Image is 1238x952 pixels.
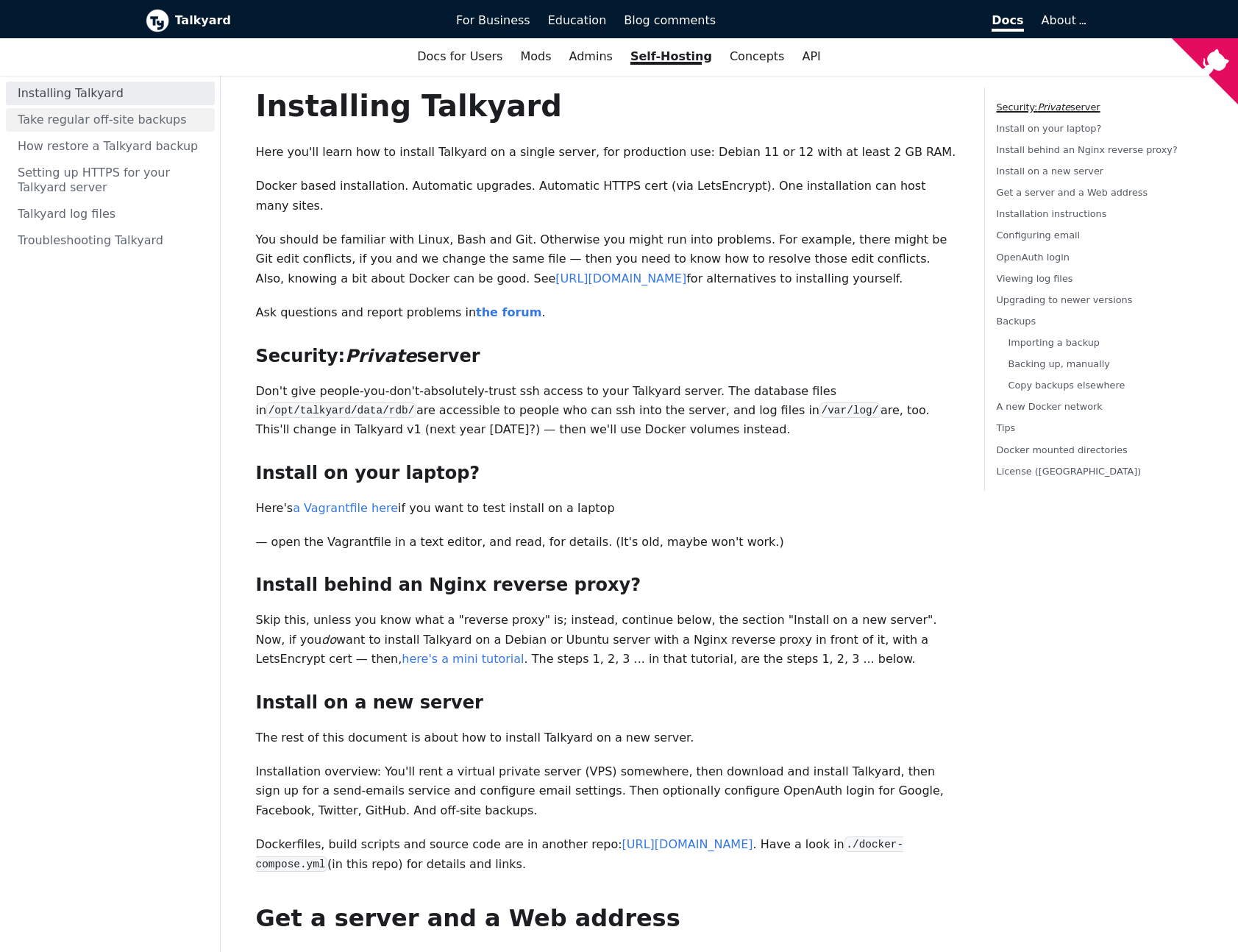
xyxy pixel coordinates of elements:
a: API [793,44,829,69]
p: Don't give people-you-don't-absolutely-trust ssh access to your Talkyard server. The database fil... [256,382,961,440]
a: Installing Talkyard [6,82,215,105]
em: Private [345,346,416,366]
code: ./docker-compose.yml [256,836,904,872]
p: — open the Vagrantfile in a text editor, and read, for details. (It's old, maybe won't work.) [256,533,961,552]
a: Viewing log files [997,273,1073,284]
h3: Install behind an Nginx reverse proxy? [256,574,961,596]
a: How restore a Talkyard backup [6,135,215,158]
a: Security:Privateserver [997,102,1100,113]
a: For Business [447,8,539,33]
a: Education [539,8,616,33]
a: About [1042,13,1084,27]
a: Talkyard logoTalkyard [146,9,436,32]
p: The rest of this document is about how to install Talkyard on a new server. [256,728,961,747]
a: Upgrading to newer versions [997,294,1133,305]
a: Blog comments [615,8,725,33]
h1: Installing Talkyard [256,88,961,124]
a: Backups [997,316,1036,327]
a: Docker mounted directories [997,444,1128,455]
code: /opt/talkyard/data/rdb/ [266,402,416,418]
a: [URL][DOMAIN_NAME] [622,837,753,851]
a: Talkyard log files [6,202,215,226]
a: [URL][DOMAIN_NAME] [555,271,686,285]
a: Get a server and a Web address [997,187,1148,198]
p: Here's if you want to test install on a laptop [256,499,961,518]
b: Talkyard [175,11,436,30]
h3: Install on your laptop? [256,462,961,484]
code: /var/log/ [819,402,881,418]
h3: Install on a new server [256,692,961,714]
a: Take regular off-site backups [6,108,215,132]
a: a Vagrantfile here [293,501,398,515]
a: Admins [561,44,622,69]
p: Ask questions and report problems in . [256,303,961,322]
a: Tips [997,423,1016,434]
span: For Business [456,13,530,27]
a: Docs [725,8,1033,33]
span: Blog comments [624,13,716,27]
p: Dockerfiles, build scripts and source code are in another repo: . Have a look in (in this repo) f... [256,835,961,874]
span: Education [548,13,607,27]
a: A new Docker network [997,402,1103,413]
a: Installation instructions [997,209,1107,220]
a: Concepts [721,44,794,69]
a: Copy backups elsewhere [1008,380,1125,391]
p: Docker based installation. Automatic upgrades. Automatic HTTPS cert (via LetsEncrypt). One instal... [256,177,961,216]
a: here's a mini tutorial [402,652,524,666]
p: Skip this, unless you know what a "reverse proxy" is; instead, continue below, the section "Insta... [256,611,961,669]
a: OpenAuth login [997,252,1070,263]
p: Here you'll learn how to install Talkyard on a single server, for production use: Debian 11 or 12... [256,143,961,162]
a: Setting up HTTPS for your Talkyard server [6,161,215,199]
a: Backing up, manually [1008,358,1110,369]
h2: Get a server and a Web address [256,903,961,933]
p: You should be familiar with Linux, Bash and Git. Otherwise you might run into problems. For examp... [256,230,961,288]
em: Private [1037,102,1070,113]
a: Troubleshooting Talkyard [6,229,215,252]
a: Install on your laptop? [997,123,1102,134]
a: Docs for Users [408,44,511,69]
span: Docs [992,13,1023,32]
a: Self-Hosting [622,44,721,69]
p: Installation overview: You'll rent a virtual private server (VPS) somewhere, then download and in... [256,762,961,820]
a: License ([GEOGRAPHIC_DATA]) [997,466,1142,477]
a: Install behind an Nginx reverse proxy? [997,144,1178,155]
a: Install on a new server [997,166,1104,177]
a: Mods [511,44,560,69]
em: do [321,633,336,647]
a: the forum [476,305,541,319]
a: Configuring email [997,230,1081,241]
img: Talkyard logo [146,9,169,32]
h3: Security: server [256,345,961,367]
a: Importing a backup [1008,337,1100,348]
